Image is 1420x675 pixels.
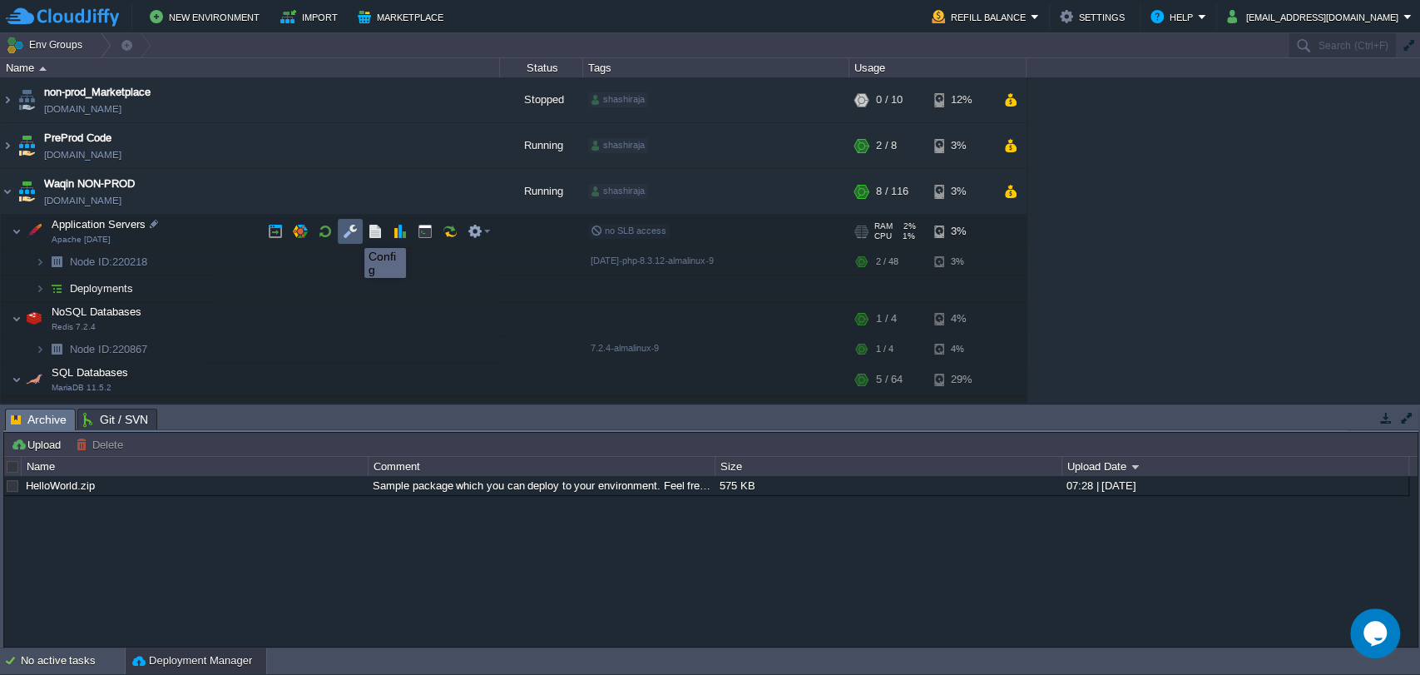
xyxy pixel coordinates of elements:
[12,302,22,335] img: AMDAwAAAACH5BAEAAAAALAAAAAABAAEAAAICRAEAOw==
[358,7,448,27] button: Marketplace
[44,101,121,117] a: [DOMAIN_NAME]
[22,302,46,335] img: AMDAwAAAACH5BAEAAAAALAAAAAABAAEAAAICRAEAOw==
[68,342,150,356] span: 220867
[21,648,125,674] div: No active tasks
[12,215,22,248] img: AMDAwAAAACH5BAEAAAAALAAAAAABAAEAAAICRAEAOw==
[6,7,119,27] img: CloudJiffy
[2,58,499,77] div: Name
[591,343,659,353] span: 7.2.4-almalinux-9
[11,409,67,430] span: Archive
[1350,608,1403,658] iframe: chat widget
[50,218,148,231] a: Application ServersApache [DATE]
[1062,476,1408,495] div: 07:28 | [DATE]
[876,169,908,214] div: 8 / 116
[934,302,988,335] div: 4%
[899,221,916,231] span: 2%
[22,363,46,396] img: AMDAwAAAACH5BAEAAAAALAAAAAABAAEAAAICRAEAOw==
[45,336,68,362] img: AMDAwAAAACH5BAEAAAAALAAAAAABAAEAAAICRAEAOw==
[11,437,66,452] button: Upload
[52,383,111,393] span: MariaDB 11.5.2
[876,397,898,423] div: 5 / 64
[588,92,648,107] div: shashiraja
[588,184,648,199] div: shashiraja
[50,305,144,319] span: NoSQL Databases
[500,169,583,214] div: Running
[150,7,265,27] button: New Environment
[22,215,46,248] img: AMDAwAAAACH5BAEAAAAALAAAAAABAAEAAAICRAEAOw==
[934,123,988,168] div: 3%
[22,457,368,476] div: Name
[1,77,14,122] img: AMDAwAAAACH5BAEAAAAALAAAAAABAAEAAAICRAEAOw==
[876,77,903,122] div: 0 / 10
[68,342,150,356] a: Node ID:220867
[50,305,144,318] a: NoSQL DatabasesRedis 7.2.4
[874,231,892,241] span: CPU
[1150,7,1198,27] button: Help
[876,363,903,396] div: 5 / 64
[44,176,135,192] a: Waqin NON-PROD
[52,235,111,245] span: Apache [DATE]
[934,215,988,248] div: 3%
[500,123,583,168] div: Running
[45,397,68,423] img: AMDAwAAAACH5BAEAAAAALAAAAAABAAEAAAICRAEAOw==
[45,275,68,301] img: AMDAwAAAACH5BAEAAAAALAAAAAABAAEAAAICRAEAOw==
[68,281,136,295] a: Deployments
[50,365,131,380] span: SQL Databases
[1,123,14,168] img: AMDAwAAAACH5BAEAAAAALAAAAAABAAEAAAICRAEAOw==
[876,249,898,275] div: 2 / 48
[45,249,68,275] img: AMDAwAAAACH5BAEAAAAALAAAAAABAAEAAAICRAEAOw==
[15,123,38,168] img: AMDAwAAAACH5BAEAAAAALAAAAAABAAEAAAICRAEAOw==
[68,255,150,269] a: Node ID:220218
[26,479,95,492] a: HelloWorld.zip
[70,256,112,268] span: Node ID:
[934,363,988,396] div: 29%
[501,58,582,77] div: Status
[50,366,131,379] a: SQL DatabasesMariaDB 11.5.2
[68,255,150,269] span: 220218
[12,363,22,396] img: AMDAwAAAACH5BAEAAAAALAAAAAABAAEAAAICRAEAOw==
[132,653,252,669] button: Deployment Manager
[44,146,121,163] a: [DOMAIN_NAME]
[876,123,897,168] div: 2 / 8
[932,7,1031,27] button: Refill Balance
[876,302,897,335] div: 1 / 4
[369,457,715,476] div: Comment
[35,397,45,423] img: AMDAwAAAACH5BAEAAAAALAAAAAABAAEAAAICRAEAOw==
[39,67,47,71] img: AMDAwAAAACH5BAEAAAAALAAAAAABAAEAAAICRAEAOw==
[280,7,343,27] button: Import
[76,437,128,452] button: Delete
[591,256,714,266] span: [DATE]-php-8.3.12-almalinux-9
[83,409,148,429] span: Git / SVN
[850,58,1026,77] div: Usage
[369,250,402,276] div: Config
[15,77,38,122] img: AMDAwAAAACH5BAEAAAAALAAAAAABAAEAAAICRAEAOw==
[591,226,666,236] span: no SLB access
[1060,7,1130,27] button: Settings
[898,231,915,241] span: 1%
[934,336,988,362] div: 4%
[715,476,1061,495] div: 575 KB
[1,169,14,214] img: AMDAwAAAACH5BAEAAAAALAAAAAABAAEAAAICRAEAOw==
[15,169,38,214] img: AMDAwAAAACH5BAEAAAAALAAAAAABAAEAAAICRAEAOw==
[876,336,893,362] div: 1 / 4
[934,397,988,423] div: 29%
[52,322,96,332] span: Redis 7.2.4
[588,138,648,153] div: shashiraja
[70,343,112,355] span: Node ID:
[35,336,45,362] img: AMDAwAAAACH5BAEAAAAALAAAAAABAAEAAAICRAEAOw==
[584,58,849,77] div: Tags
[44,192,121,209] a: [DOMAIN_NAME]
[500,77,583,122] div: Stopped
[44,84,151,101] a: non-prod_Marketplace
[934,249,988,275] div: 3%
[369,476,714,495] div: Sample package which you can deploy to your environment. Feel free to delete and upload a package...
[35,275,45,301] img: AMDAwAAAACH5BAEAAAAALAAAAAABAAEAAAICRAEAOw==
[934,169,988,214] div: 3%
[35,249,45,275] img: AMDAwAAAACH5BAEAAAAALAAAAAABAAEAAAICRAEAOw==
[44,130,111,146] span: PreProd Code
[874,221,893,231] span: RAM
[934,77,988,122] div: 12%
